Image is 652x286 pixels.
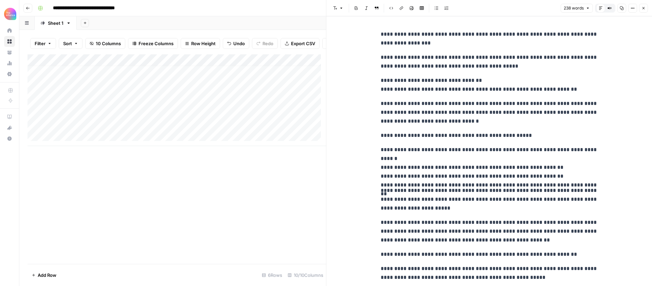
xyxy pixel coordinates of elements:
[4,36,15,47] a: Browse
[4,111,15,122] a: AirOps Academy
[233,40,245,47] span: Undo
[63,40,72,47] span: Sort
[48,20,64,26] div: Sheet 1
[128,38,178,49] button: Freeze Columns
[561,4,593,13] button: 238 words
[181,38,220,49] button: Row Height
[223,38,249,49] button: Undo
[139,40,174,47] span: Freeze Columns
[38,272,56,279] span: Add Row
[35,40,46,47] span: Filter
[191,40,216,47] span: Row Height
[252,38,278,49] button: Redo
[4,8,16,20] img: Alliance Logo
[4,58,15,69] a: Usage
[564,5,584,11] span: 238 words
[280,38,320,49] button: Export CSV
[4,122,15,133] button: What's new?
[4,133,15,144] button: Help + Support
[262,40,273,47] span: Redo
[59,38,83,49] button: Sort
[4,5,15,22] button: Workspace: Alliance
[30,38,56,49] button: Filter
[4,25,15,36] a: Home
[28,270,60,281] button: Add Row
[4,123,15,133] div: What's new?
[4,69,15,79] a: Settings
[4,47,15,58] a: Your Data
[285,270,326,281] div: 10/10 Columns
[291,40,315,47] span: Export CSV
[96,40,121,47] span: 10 Columns
[35,16,77,30] a: Sheet 1
[259,270,285,281] div: 6 Rows
[85,38,125,49] button: 10 Columns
